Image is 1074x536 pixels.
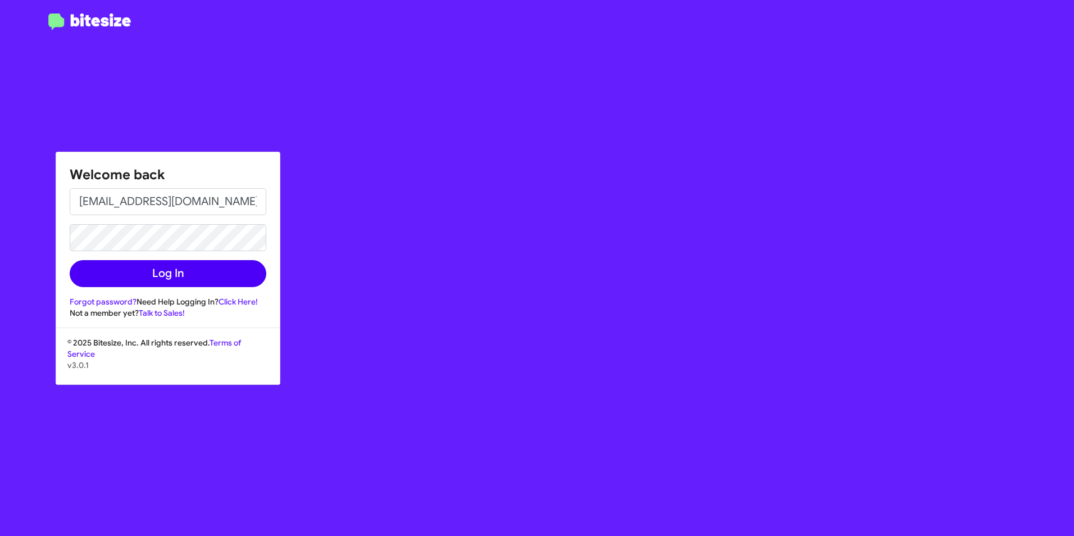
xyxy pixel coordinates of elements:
h1: Welcome back [70,166,266,184]
div: Not a member yet? [70,307,266,319]
p: v3.0.1 [67,360,268,371]
a: Terms of Service [67,338,241,359]
button: Log In [70,260,266,287]
div: © 2025 Bitesize, Inc. All rights reserved. [56,337,280,384]
a: Talk to Sales! [139,308,185,318]
input: Email address [70,188,266,215]
a: Click Here! [219,297,258,307]
div: Need Help Logging In? [70,296,266,307]
a: Forgot password? [70,297,136,307]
